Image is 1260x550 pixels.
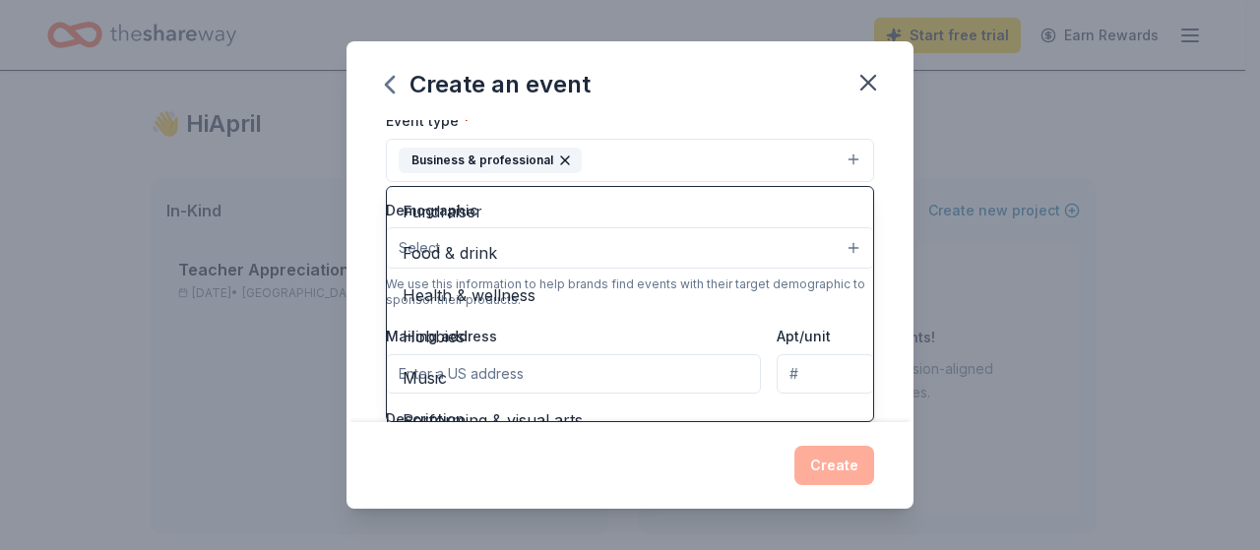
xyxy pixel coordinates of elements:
span: Food & drink [403,240,857,266]
div: Business & professional [386,186,874,422]
button: Business & professional [386,139,874,182]
span: Music [403,365,857,391]
span: Health & wellness [403,282,857,308]
span: Performing & visual arts [403,407,857,433]
span: Fundraiser [403,199,857,224]
span: Hobbies [403,324,857,349]
div: Business & professional [399,148,582,173]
